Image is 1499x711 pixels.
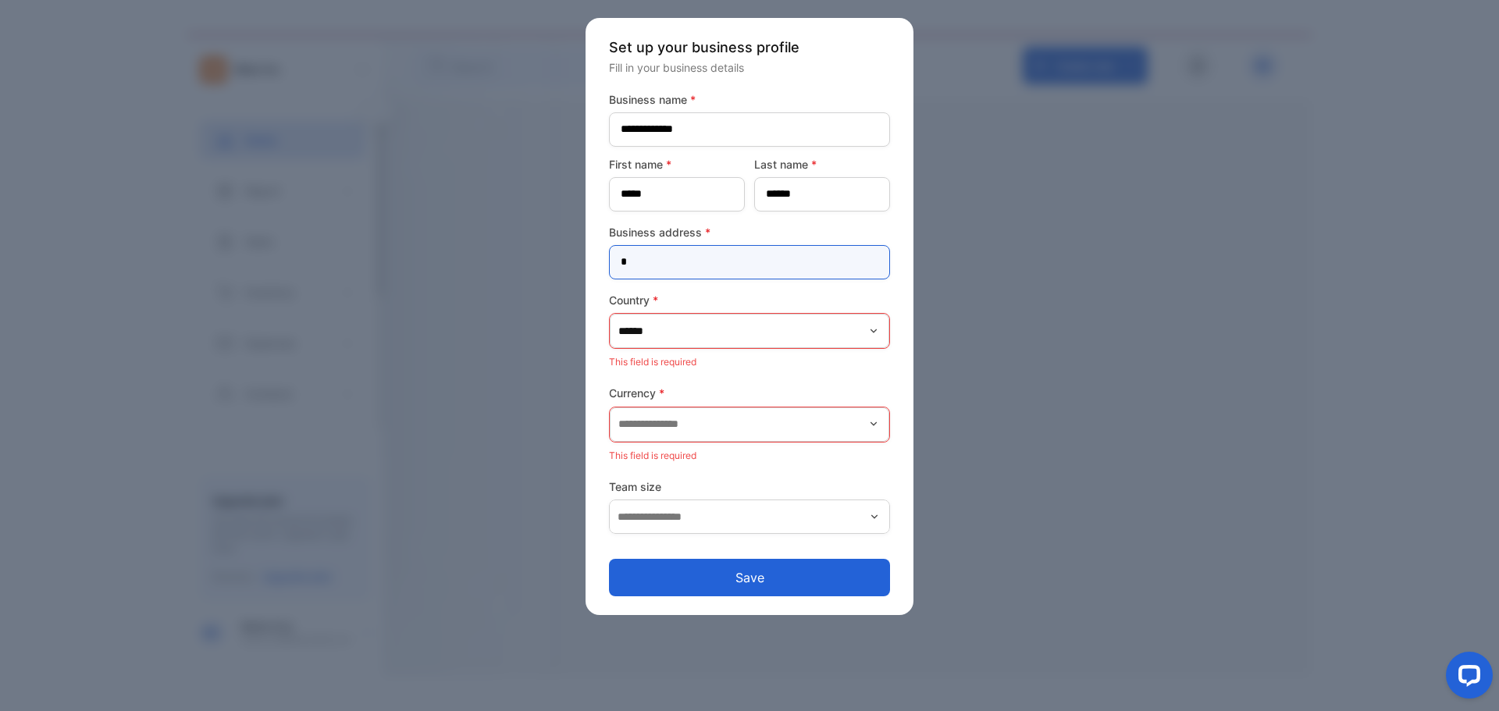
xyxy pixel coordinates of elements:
[609,292,890,308] label: Country
[609,91,890,108] label: Business name
[609,446,890,466] p: This field is required
[609,37,890,58] p: Set up your business profile
[609,478,890,495] label: Team size
[609,559,890,596] button: Save
[754,156,890,172] label: Last name
[609,224,890,240] label: Business address
[1433,645,1499,711] iframe: LiveChat chat widget
[609,156,745,172] label: First name
[609,352,890,372] p: This field is required
[609,59,890,76] p: Fill in your business details
[609,385,890,401] label: Currency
